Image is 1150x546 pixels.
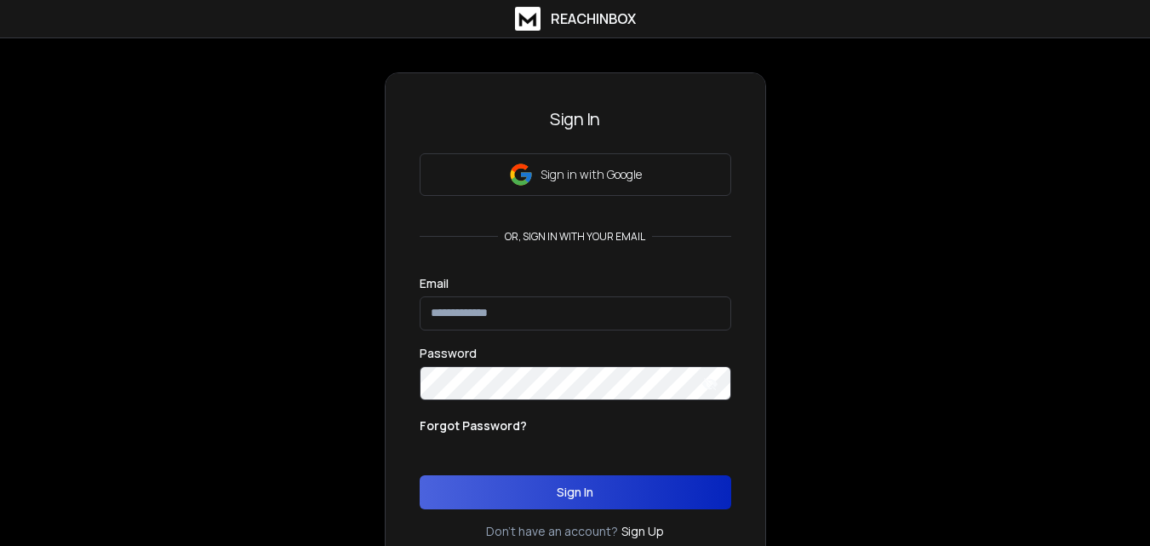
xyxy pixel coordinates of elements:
[515,7,541,31] img: logo
[541,166,642,183] p: Sign in with Google
[420,475,731,509] button: Sign In
[420,278,449,290] label: Email
[420,417,527,434] p: Forgot Password?
[498,230,652,244] p: or, sign in with your email
[551,9,636,29] h1: ReachInbox
[515,7,636,31] a: ReachInbox
[420,153,731,196] button: Sign in with Google
[486,523,618,540] p: Don't have an account?
[420,107,731,131] h3: Sign In
[621,523,664,540] a: Sign Up
[420,348,477,359] label: Password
